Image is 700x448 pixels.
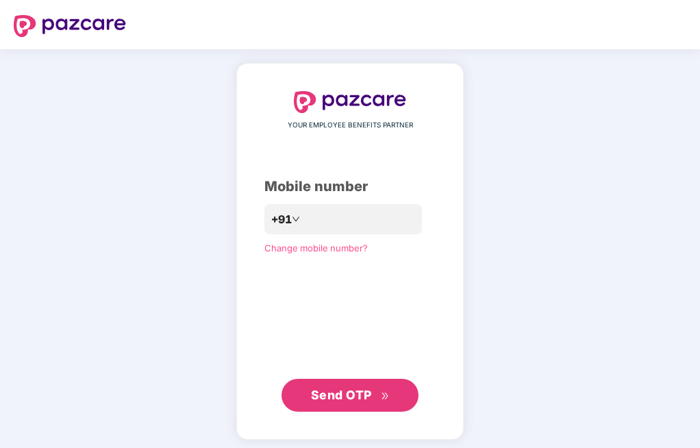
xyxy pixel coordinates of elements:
[311,388,372,402] span: Send OTP
[14,15,126,37] img: logo
[282,379,418,412] button: Send OTPdouble-right
[271,211,292,228] span: +91
[264,176,436,197] div: Mobile number
[288,120,413,131] span: YOUR EMPLOYEE BENEFITS PARTNER
[264,242,368,253] a: Change mobile number?
[381,392,390,401] span: double-right
[294,91,406,113] img: logo
[292,215,300,223] span: down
